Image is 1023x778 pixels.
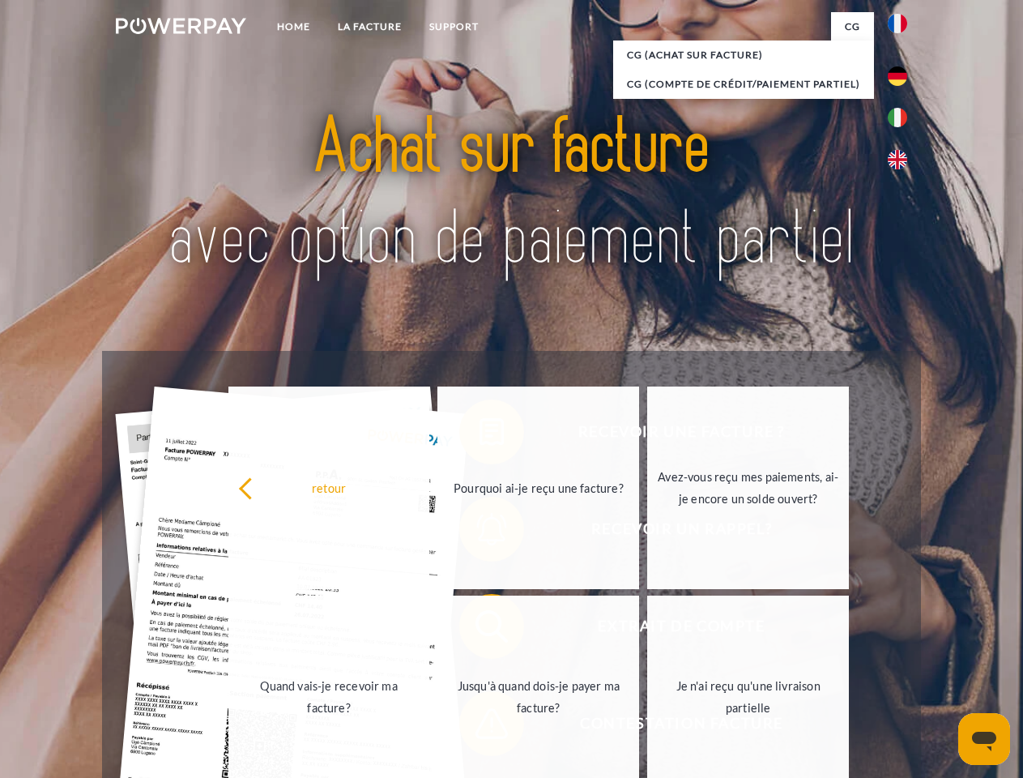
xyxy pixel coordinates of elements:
div: Jusqu'à quand dois-je payer ma facture? [447,675,629,719]
a: CG (achat sur facture) [613,41,874,70]
a: Avez-vous reçu mes paiements, ai-je encore un solde ouvert? [647,387,849,589]
img: title-powerpay_fr.svg [155,78,868,310]
div: retour [238,477,420,498]
div: Avez-vous reçu mes paiements, ai-je encore un solde ouvert? [657,466,839,510]
a: LA FACTURE [324,12,416,41]
a: Support [416,12,492,41]
div: Pourquoi ai-je reçu une facture? [447,477,629,498]
a: CG [831,12,874,41]
a: CG (Compte de crédit/paiement partiel) [613,70,874,99]
img: de [888,66,907,86]
a: Home [263,12,324,41]
iframe: Bouton de lancement de la fenêtre de messagerie [958,713,1010,765]
img: it [888,108,907,127]
div: Je n'ai reçu qu'une livraison partielle [657,675,839,719]
img: en [888,150,907,169]
img: fr [888,14,907,33]
img: logo-powerpay-white.svg [116,18,246,34]
div: Quand vais-je recevoir ma facture? [238,675,420,719]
